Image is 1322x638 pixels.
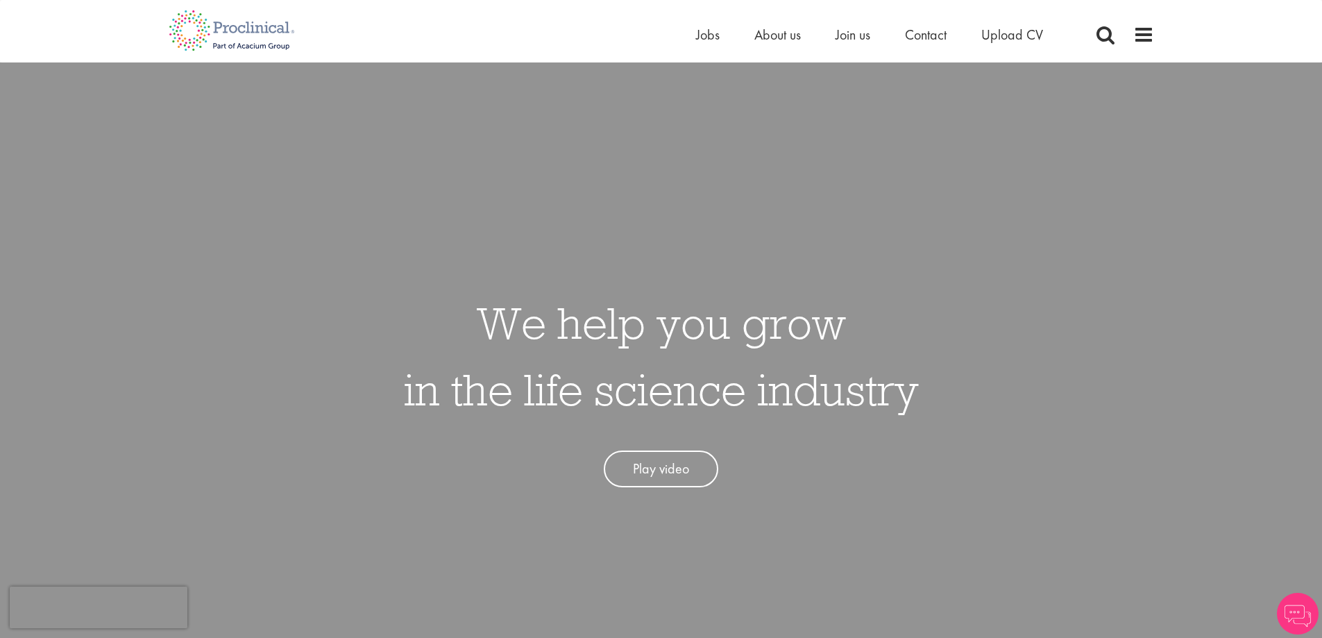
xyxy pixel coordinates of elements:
a: About us [754,26,801,44]
h1: We help you grow in the life science industry [404,289,919,423]
a: Join us [836,26,870,44]
a: Jobs [696,26,720,44]
a: Contact [905,26,947,44]
a: Play video [604,451,718,487]
img: Chatbot [1277,593,1319,635]
a: Upload CV [981,26,1043,44]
